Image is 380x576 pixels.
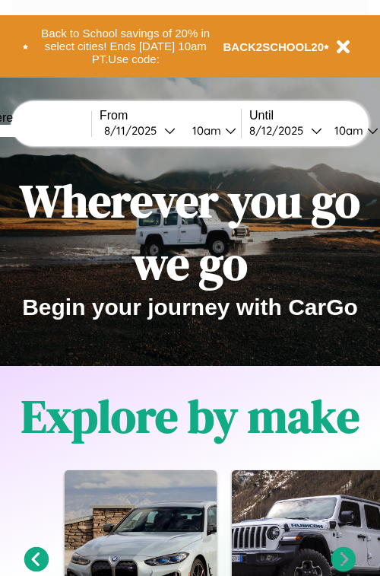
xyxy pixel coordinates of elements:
div: 8 / 12 / 2025 [249,123,311,138]
div: 10am [185,123,225,138]
button: 10am [180,123,241,138]
label: From [100,109,241,123]
div: 8 / 11 / 2025 [104,123,164,138]
div: 10am [327,123,367,138]
button: Back to School savings of 20% in select cities! Ends [DATE] 10am PT.Use code: [28,23,223,70]
b: BACK2SCHOOL20 [223,40,325,53]
button: 8/11/2025 [100,123,180,138]
h1: Explore by make [21,385,359,447]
